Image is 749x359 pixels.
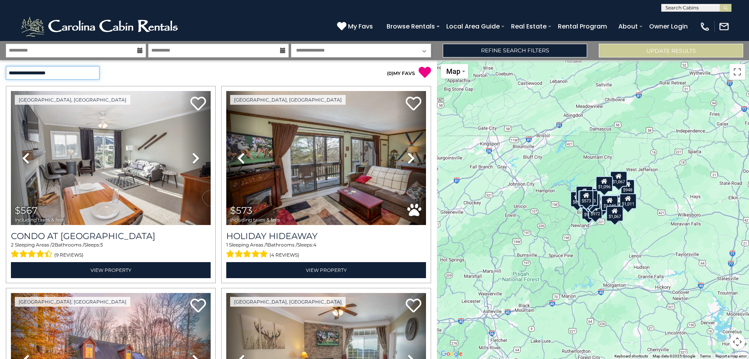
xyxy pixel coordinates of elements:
span: $567 [15,205,37,216]
span: ( ) [387,70,393,76]
div: $1,011 [619,193,637,209]
div: $1,035 [601,195,618,211]
a: Browse Rentals [383,20,439,33]
div: $1,067 [606,206,623,221]
img: White-1-2.png [20,15,181,38]
div: $573 [579,190,593,205]
span: Map [446,67,460,75]
span: 2 [52,242,55,248]
a: Holiday Hideaway [226,231,426,241]
div: $972 [588,203,602,218]
div: $1,049 [576,186,593,202]
span: 0 [389,70,392,76]
img: Google [439,349,465,359]
a: Add to favorites [406,96,421,113]
span: $573 [230,205,252,216]
div: $1,040 [601,195,618,211]
div: $948 [621,179,635,195]
div: $940 [582,204,596,219]
a: Open this area in Google Maps (opens a new window) [439,349,465,359]
img: thumbnail_163280808.jpeg [11,91,211,225]
a: Report a map error [715,354,747,358]
a: About [614,20,642,33]
h3: Condo at Pinnacle Inn Resort [11,231,211,241]
div: $1,096 [596,176,613,192]
a: Add to favorites [190,298,206,314]
img: phone-regular-white.png [699,21,710,32]
div: $930 [596,196,610,212]
div: $919 [611,194,625,210]
a: Real Estate [507,20,550,33]
span: 5 [100,242,103,248]
a: Owner Login [645,20,692,33]
a: [GEOGRAPHIC_DATA], [GEOGRAPHIC_DATA] [15,95,130,105]
span: Map data ©2025 Google [653,354,695,358]
a: Add to favorites [406,298,421,314]
span: 1 [266,242,268,248]
div: $1,056 [578,190,595,206]
a: [GEOGRAPHIC_DATA], [GEOGRAPHIC_DATA] [230,297,346,307]
button: Update Results [599,44,743,57]
img: thumbnail_163267576.jpeg [226,91,426,225]
a: Condo at [GEOGRAPHIC_DATA] [11,231,211,241]
a: My Favs [337,21,375,32]
img: mail-regular-white.png [719,21,729,32]
button: Change map style [441,64,468,79]
a: [GEOGRAPHIC_DATA], [GEOGRAPHIC_DATA] [15,297,130,307]
button: Keyboard shortcuts [614,354,648,359]
span: including taxes & fees [230,217,280,222]
button: Map camera controls [729,334,745,350]
span: 2 [11,242,14,248]
span: 1 [226,242,228,248]
div: Sleeping Areas / Bathrooms / Sleeps: [226,241,426,260]
div: $856 [570,191,584,207]
span: (9 reviews) [54,250,83,260]
span: My Favs [348,21,373,31]
a: Rental Program [554,20,611,33]
div: Sleeping Areas / Bathrooms / Sleeps: [11,241,211,260]
a: Add to favorites [190,96,206,113]
span: including taxes & fees [15,217,65,222]
div: $1,067 [610,171,627,187]
span: 4 [313,242,316,248]
a: Terms (opens in new tab) [700,354,711,358]
a: Refine Search Filters [443,44,587,57]
a: View Property [226,262,426,278]
a: Local Area Guide [442,20,504,33]
a: View Property [11,262,211,278]
span: (4 reviews) [270,250,299,260]
a: [GEOGRAPHIC_DATA], [GEOGRAPHIC_DATA] [230,95,346,105]
a: (0)MY FAVS [387,70,415,76]
div: $1,081 [583,193,600,209]
button: Toggle fullscreen view [729,64,745,80]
